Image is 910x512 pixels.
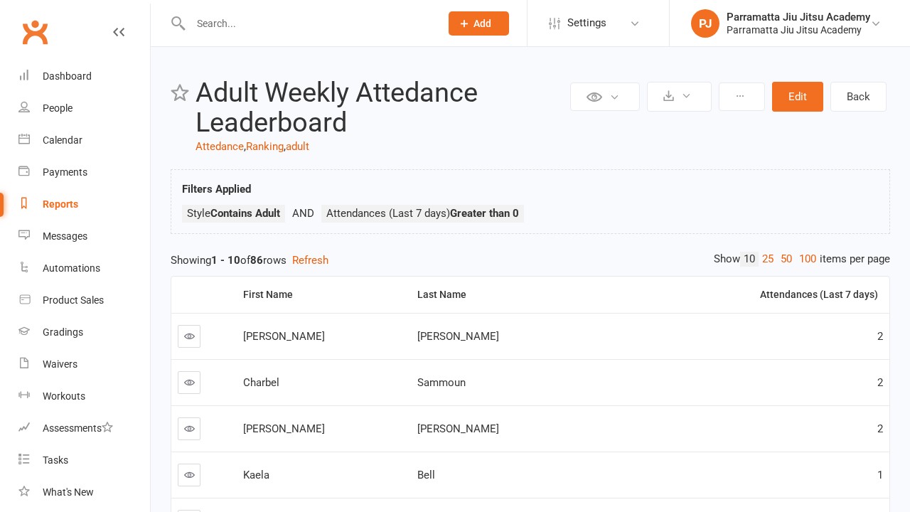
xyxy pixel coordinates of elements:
div: PJ [691,9,719,38]
a: Assessments [18,412,150,444]
span: Sammoun [417,376,466,389]
a: Attedance [196,140,244,153]
span: [PERSON_NAME] [243,330,325,343]
span: , [244,140,246,153]
div: Gradings [43,326,83,338]
strong: 86 [250,254,263,267]
span: Style [187,207,280,220]
div: What's New [43,486,94,498]
span: 2 [877,422,883,435]
strong: Contains Adult [210,207,280,220]
span: 2 [877,376,883,389]
a: Messages [18,220,150,252]
div: Parramatta Jiu Jitsu Academy [727,11,870,23]
a: Product Sales [18,284,150,316]
a: What's New [18,476,150,508]
a: People [18,92,150,124]
input: Search... [186,14,430,33]
span: Kaela [243,469,269,481]
span: Charbel [243,376,279,389]
span: , [284,140,286,153]
a: Dashboard [18,60,150,92]
div: Product Sales [43,294,104,306]
div: Workouts [43,390,85,402]
a: Calendar [18,124,150,156]
strong: Filters Applied [182,183,251,196]
div: Dashboard [43,70,92,82]
div: Attendances (Last 7 days) [646,289,878,300]
a: Automations [18,252,150,284]
span: 2 [877,330,883,343]
div: Automations [43,262,100,274]
a: 50 [777,252,796,267]
span: Bell [417,469,435,481]
span: Settings [567,7,606,39]
a: Waivers [18,348,150,380]
a: adult [286,140,309,153]
span: [PERSON_NAME] [417,422,499,435]
a: Gradings [18,316,150,348]
a: Clubworx [17,14,53,50]
a: Ranking [246,140,284,153]
div: Payments [43,166,87,178]
div: Parramatta Jiu Jitsu Academy [727,23,870,36]
button: Edit [772,82,823,112]
div: Tasks [43,454,68,466]
span: [PERSON_NAME] [243,422,325,435]
a: Payments [18,156,150,188]
div: Messages [43,230,87,242]
a: 10 [740,252,759,267]
div: Reports [43,198,78,210]
a: Reports [18,188,150,220]
h2: Adult Weekly Attedance Leaderboard [196,78,567,138]
a: Tasks [18,444,150,476]
button: Refresh [292,252,328,269]
div: Assessments [43,422,113,434]
strong: Greater than 0 [450,207,519,220]
a: Back [830,82,887,112]
button: Add [449,11,509,36]
div: Last Name [417,289,628,300]
span: Add [473,18,491,29]
span: 1 [877,469,883,481]
a: 25 [759,252,777,267]
span: [PERSON_NAME] [417,330,499,343]
div: Waivers [43,358,77,370]
div: Showing of rows [171,252,890,269]
a: Workouts [18,380,150,412]
span: Attendances (Last 7 days) [326,207,519,220]
div: Show items per page [714,252,890,267]
div: Calendar [43,134,82,146]
a: 100 [796,252,820,267]
div: People [43,102,73,114]
div: First Name [243,289,400,300]
strong: 1 - 10 [211,254,240,267]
